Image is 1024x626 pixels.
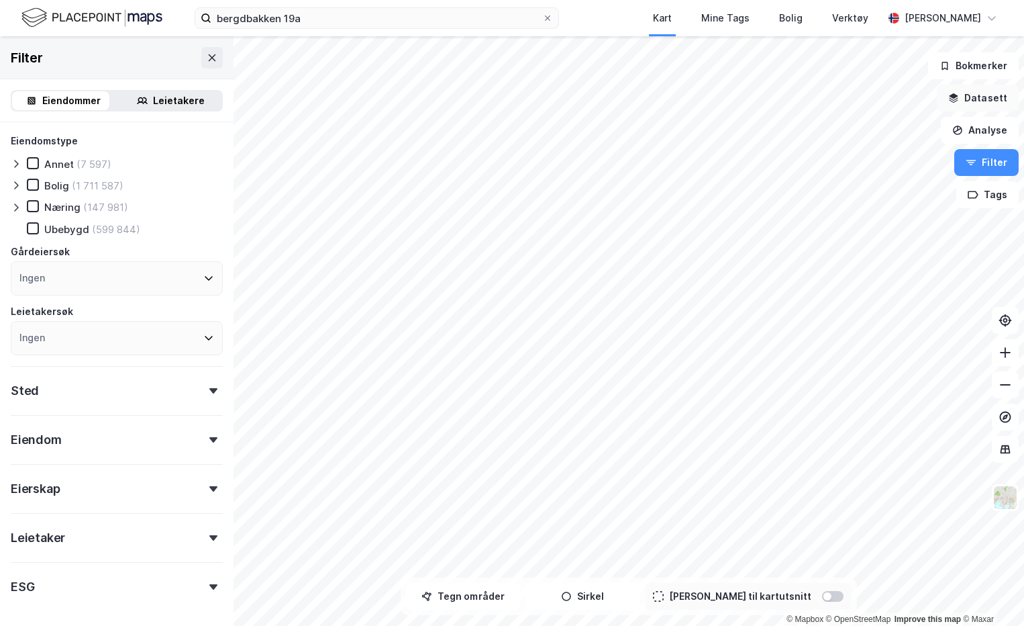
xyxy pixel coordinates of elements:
div: Bolig [44,179,69,192]
iframe: Chat Widget [957,562,1024,626]
button: Filter [954,149,1019,176]
button: Analyse [941,117,1019,144]
div: Filter [11,47,43,69]
div: Ingen [19,270,45,286]
div: ESG [11,579,34,595]
div: Annet [44,158,74,171]
div: (147 981) [83,201,128,214]
div: Verktøy [832,10,868,26]
a: Mapbox [786,615,823,624]
div: (599 844) [92,223,140,236]
a: Improve this map [894,615,961,624]
a: OpenStreetMap [826,615,891,624]
button: Bokmerker [928,52,1019,79]
button: Datasett [937,85,1019,111]
div: Ubebygd [44,223,89,236]
div: Næring [44,201,81,214]
div: Eierskap [11,481,60,497]
div: (1 711 587) [72,179,123,192]
img: logo.f888ab2527a4732fd821a326f86c7f29.svg [21,6,162,30]
img: Z [992,485,1018,510]
div: (7 597) [76,158,111,171]
button: Sirkel [525,583,639,610]
div: Kart [653,10,672,26]
div: Eiendom [11,432,62,448]
div: [PERSON_NAME] til kartutsnitt [669,588,811,605]
div: Gårdeiersøk [11,244,70,260]
input: Søk på adresse, matrikkel, gårdeiere, leietakere eller personer [211,8,542,28]
div: Ingen [19,330,45,346]
div: Eiendomstype [11,133,78,149]
div: Leietakersøk [11,304,73,320]
div: Kontrollprogram for chat [957,562,1024,626]
div: Bolig [779,10,803,26]
button: Tags [956,181,1019,208]
div: Leietakere [153,93,205,109]
div: Leietaker [11,530,65,546]
div: Mine Tags [701,10,750,26]
button: Tegn områder [406,583,520,610]
div: Sted [11,383,39,399]
div: Eiendommer [42,93,101,109]
div: [PERSON_NAME] [905,10,981,26]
